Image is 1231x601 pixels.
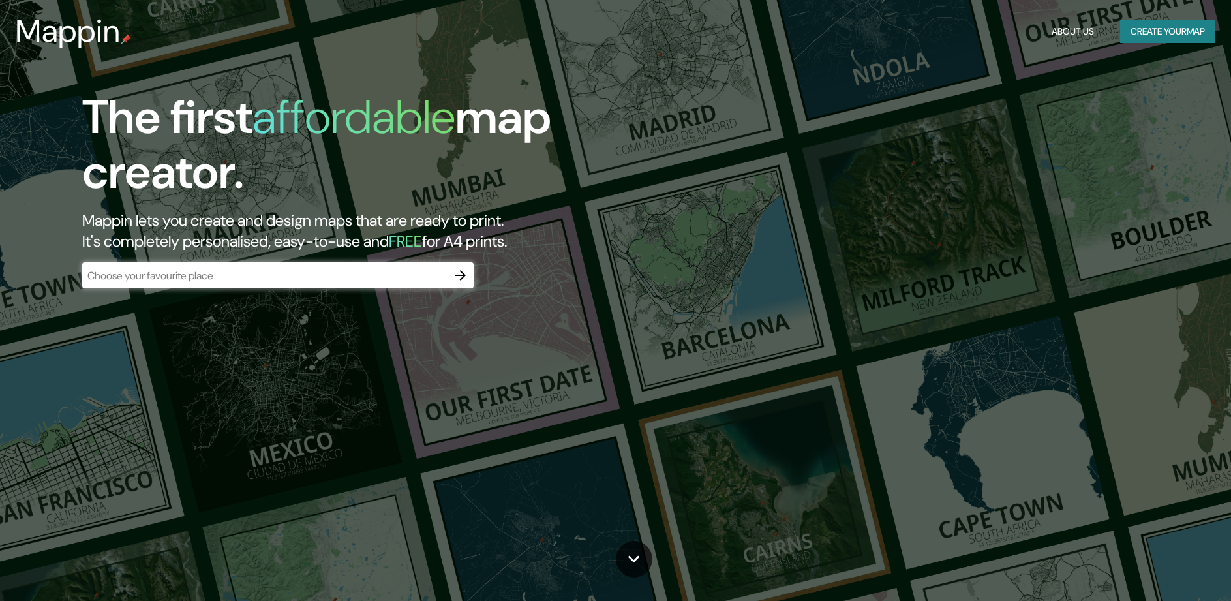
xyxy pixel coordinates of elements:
[389,231,422,251] h5: FREE
[1115,550,1217,587] iframe: Help widget launcher
[16,13,121,50] h3: Mappin
[82,90,698,210] h1: The first map creator.
[121,34,131,44] img: mappin-pin
[1046,20,1099,44] button: About Us
[252,87,455,147] h1: affordable
[82,210,698,252] h2: Mappin lets you create and design maps that are ready to print. It's completely personalised, eas...
[82,268,448,283] input: Choose your favourite place
[1120,20,1215,44] button: Create yourmap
